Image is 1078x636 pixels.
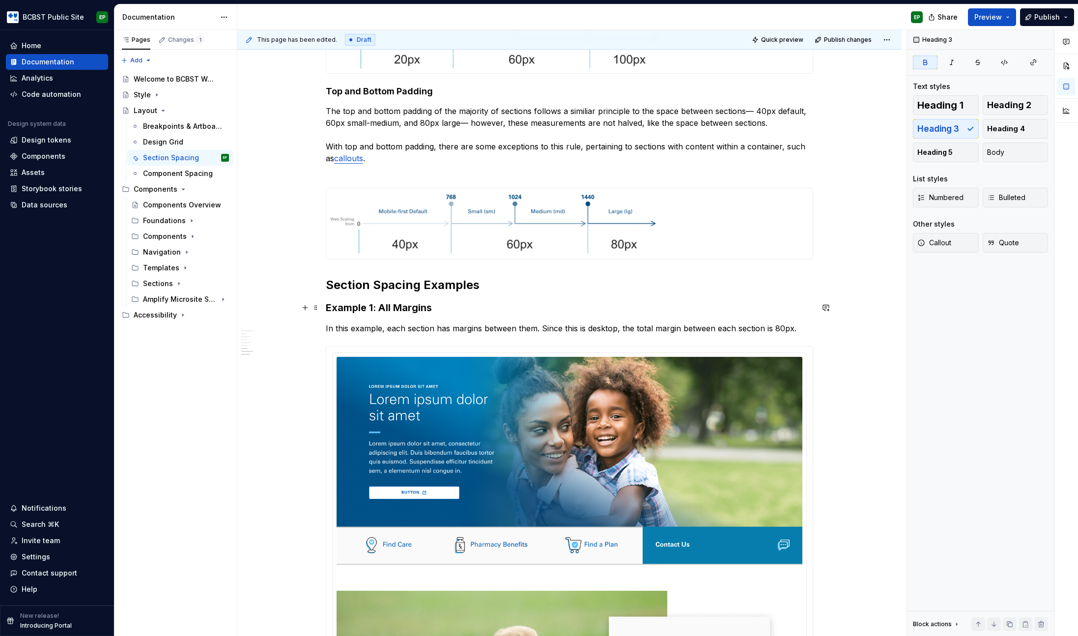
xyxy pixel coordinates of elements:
img: b44e7a6b-69a5-43df-ae42-963d7259159b.png [7,11,19,23]
span: Heading 1 [917,100,964,110]
div: Storybook stories [22,184,82,194]
span: Heading 2 [987,100,1031,110]
span: Preview [974,12,1002,22]
a: Components Overview [127,197,233,213]
span: Publish [1034,12,1060,22]
div: Foundations [127,213,233,229]
button: BCBST Public SiteEP [2,6,112,28]
div: Invite team [22,536,60,546]
span: Callout [917,238,951,248]
span: Publish changes [824,36,872,44]
p: In this example, each section has margins between them. Since this is desktop, the total margin b... [326,322,813,334]
div: Section Spacing [143,153,199,163]
div: Block actions [913,617,961,631]
span: Numbered [917,193,964,202]
button: Preview [968,8,1016,26]
div: Help [22,584,37,594]
button: Heading 2 [983,95,1049,115]
div: Templates [127,260,233,276]
div: Home [22,41,41,51]
a: callouts [334,153,363,163]
button: Body [983,143,1049,162]
span: Bulleted [987,193,1025,202]
div: Text styles [913,82,950,91]
button: Heading 4 [983,119,1049,139]
div: Block actions [913,620,952,628]
a: Storybook stories [6,181,108,197]
div: Sections [143,279,173,289]
button: Heading 1 [913,95,979,115]
button: Contact support [6,565,108,581]
div: Settings [22,552,50,562]
button: Share [923,8,964,26]
div: Contact support [22,568,77,578]
div: Design Grid [143,137,183,147]
span: Draft [357,36,371,44]
div: Templates [143,263,179,273]
div: Amplify Microsite Sections [127,291,233,307]
div: Accessibility [134,310,177,320]
a: Welcome to BCBST Web [118,71,233,87]
div: Amplify Microsite Sections [143,294,217,304]
div: List styles [913,174,948,184]
span: Heading 4 [987,124,1025,134]
span: Share [937,12,958,22]
a: Code automation [6,87,108,102]
a: Design tokens [6,132,108,148]
button: Search ⌘K [6,517,108,532]
div: Data sources [22,200,67,210]
div: Breakpoints & Artboards [143,121,224,131]
div: Components Overview [143,200,221,210]
button: Help [6,581,108,597]
div: Analytics [22,73,53,83]
div: Components [118,181,233,197]
span: Heading 5 [917,147,953,157]
a: Style [118,87,233,103]
strong: Top and Bottom Padding [326,86,433,96]
a: Settings [6,549,108,565]
div: Search ⌘K [22,520,59,529]
div: EP [223,153,227,163]
span: This page has been edited. [257,36,337,44]
button: Heading 5 [913,143,979,162]
a: Home [6,38,108,54]
div: Design system data [8,120,66,128]
div: BCBST Public Site [23,12,84,22]
div: EP [99,13,106,21]
div: Code automation [22,89,81,99]
div: Assets [22,168,45,177]
button: Bulleted [983,188,1049,207]
div: Foundations [143,216,186,226]
p: New release! [20,612,59,620]
a: Assets [6,165,108,180]
span: 1 [196,36,204,44]
div: Layout [134,106,157,116]
button: Numbered [913,188,979,207]
button: Publish changes [812,33,876,47]
div: Components [127,229,233,244]
strong: Example 1: All Margins [326,302,432,314]
a: Components [6,148,108,164]
div: Style [134,90,151,100]
div: Component Spacing [143,169,213,178]
p: Introducing Portal [20,622,72,630]
div: Page tree [118,71,233,323]
div: Navigation [127,244,233,260]
div: Navigation [143,247,181,257]
span: Body [987,147,1004,157]
div: Components [134,184,177,194]
button: Notifications [6,500,108,516]
div: Pages [122,36,150,44]
a: Documentation [6,54,108,70]
button: Callout [913,233,979,253]
div: Notifications [22,503,66,513]
span: Add [130,57,142,64]
div: Accessibility [118,307,233,323]
div: Documentation [122,12,215,22]
div: Changes [168,36,204,44]
button: Quote [983,233,1049,253]
div: EP [914,13,920,21]
a: Component Spacing [127,166,233,181]
div: Other styles [913,219,955,229]
div: Sections [127,276,233,291]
